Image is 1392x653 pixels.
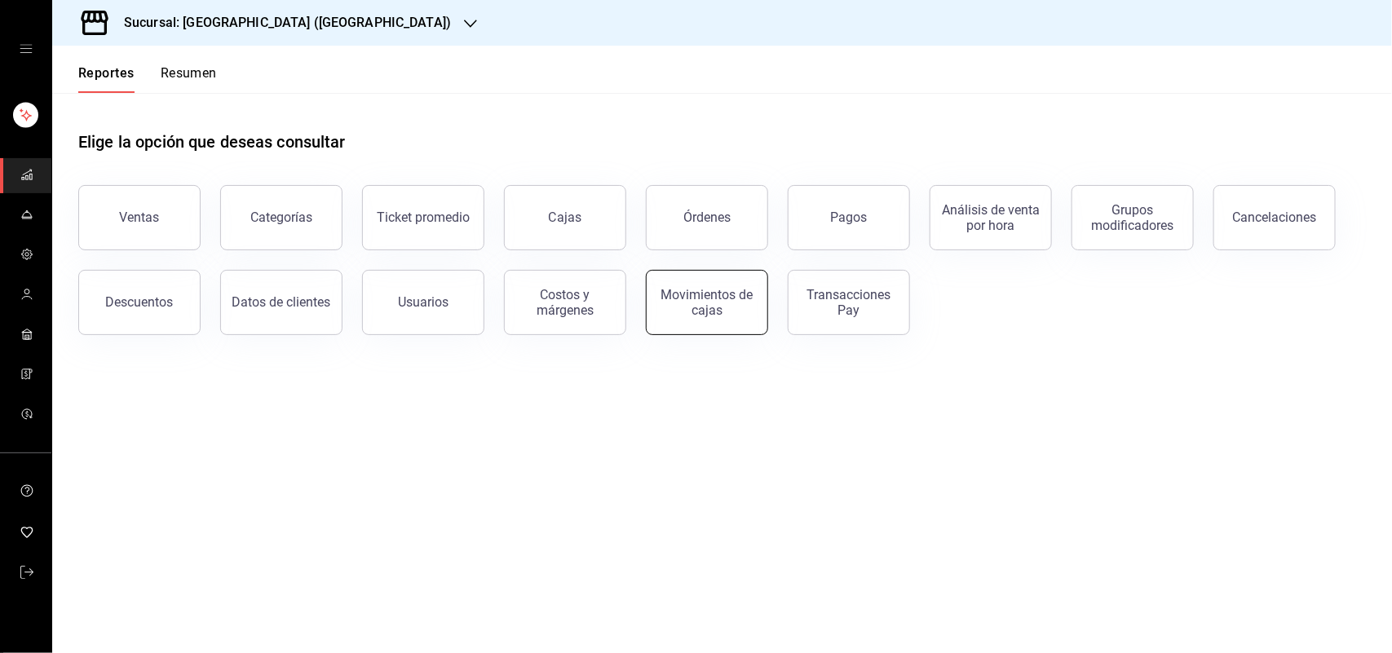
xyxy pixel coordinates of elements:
h1: Elige la opción que deseas consultar [78,130,346,154]
button: Ventas [78,185,201,250]
button: Descuentos [78,270,201,335]
button: Reportes [78,65,135,93]
div: Costos y márgenes [515,287,616,318]
button: Transacciones Pay [788,270,910,335]
button: Análisis de venta por hora [930,185,1052,250]
div: Cajas [549,208,582,227]
div: Cancelaciones [1233,210,1317,225]
div: Pagos [831,210,868,225]
button: Ticket promedio [362,185,484,250]
button: Movimientos de cajas [646,270,768,335]
div: Ticket promedio [377,210,470,225]
div: Órdenes [683,210,731,225]
div: Transacciones Pay [798,287,899,318]
div: Análisis de venta por hora [940,202,1041,233]
button: Resumen [161,65,217,93]
button: Cancelaciones [1213,185,1336,250]
button: Grupos modificadores [1072,185,1194,250]
div: Movimientos de cajas [656,287,758,318]
div: Datos de clientes [232,294,331,310]
div: Ventas [120,210,160,225]
button: Costos y márgenes [504,270,626,335]
div: Categorías [250,210,312,225]
button: Órdenes [646,185,768,250]
h3: Sucursal: [GEOGRAPHIC_DATA] ([GEOGRAPHIC_DATA]) [111,13,451,33]
button: Categorías [220,185,342,250]
div: Grupos modificadores [1082,202,1183,233]
button: Datos de clientes [220,270,342,335]
div: Usuarios [398,294,449,310]
a: Cajas [504,185,626,250]
button: Usuarios [362,270,484,335]
button: open drawer [20,42,33,55]
button: Pagos [788,185,910,250]
div: navigation tabs [78,65,217,93]
div: Descuentos [106,294,174,310]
